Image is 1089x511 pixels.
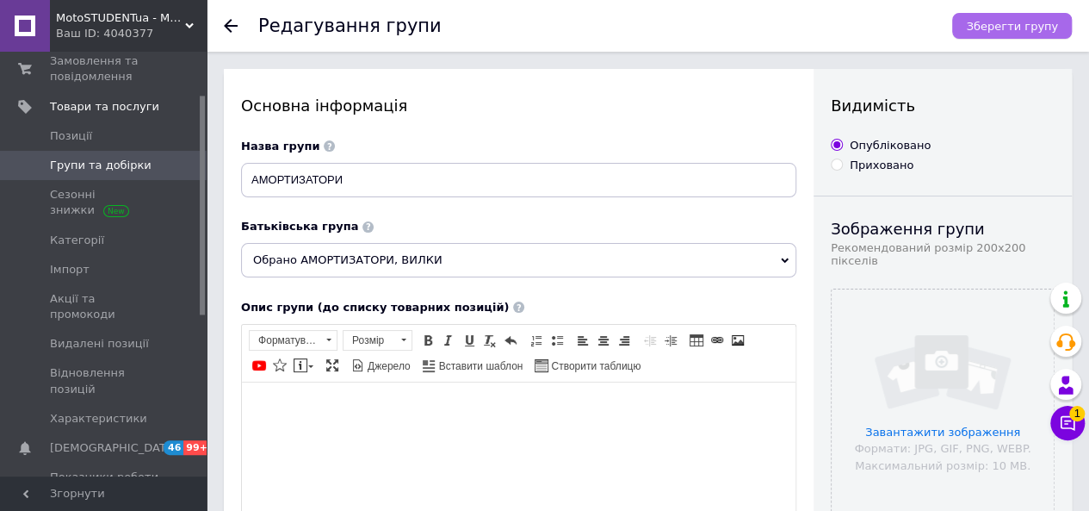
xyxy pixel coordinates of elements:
span: 99+ [183,440,212,455]
a: Максимізувати [323,356,342,375]
a: Таблиця [687,331,706,350]
a: Джерело [349,356,413,375]
span: [DEMOGRAPHIC_DATA] [50,440,177,456]
span: Назва групи [241,139,319,154]
a: По правому краю [615,331,634,350]
span: Імпорт [50,262,90,277]
a: Додати відео з YouTube [250,356,269,375]
span: MotoSTUDENTua - Мотозапчастини & Аксесуари [56,10,185,26]
a: Зменшити відступ [640,331,659,350]
div: Опубліковано [850,138,931,153]
a: Підкреслений (Ctrl+U) [460,331,479,350]
div: Рекомендований розмір 200х200 пікселів [831,241,1055,267]
h1: Редагування групи [258,16,442,36]
div: Повернутися назад [224,19,238,33]
span: 1 [1069,406,1085,421]
span: Товари та послуги [50,99,159,115]
span: Замовлення та повідомлення [50,53,159,84]
span: Розмір [343,331,395,350]
span: Категорії [50,233,104,248]
div: Ваш ID: 4040377 [56,26,207,41]
span: Видалені позиції [50,336,149,352]
div: Видимість [831,95,1055,116]
a: Курсив (Ctrl+I) [439,331,458,350]
a: Форматування [249,330,337,351]
a: Вставити/видалити нумерований список [527,331,546,350]
a: Вставити/видалити маркований список [548,331,566,350]
span: Опис групи (до списку товарних позицій) [241,300,509,315]
span: Батьківська група [241,219,358,234]
span: Джерело [365,359,411,374]
span: Вставити шаблон [436,359,523,374]
span: Форматування [250,331,320,350]
a: Вставити/Редагувати посилання (Ctrl+L) [708,331,727,350]
a: Створити таблицю [532,356,643,375]
div: Основна інформація [241,95,796,116]
a: Повернути (Ctrl+Z) [501,331,520,350]
p: Зображення групи [831,218,1055,240]
span: Акції та промокоди [50,291,159,322]
a: Зображення [728,331,747,350]
a: Розмір [343,330,412,351]
span: Створити таблицю [548,359,640,374]
span: Групи та добірки [50,158,152,173]
a: Збільшити відступ [661,331,680,350]
span: Характеристики [50,411,147,427]
div: Приховано [850,158,913,173]
span: Позиції [50,128,92,144]
a: Вставити шаблон [420,356,526,375]
span: Відновлення позицій [50,365,159,396]
span: Сезонні знижки [50,187,159,218]
span: Зберегти групу [966,20,1058,33]
a: Вставити повідомлення [291,356,316,375]
a: По центру [594,331,613,350]
span: 46 [164,440,183,455]
a: Жирний (Ctrl+B) [418,331,437,350]
a: Вставити іконку [270,356,289,375]
span: Обрано АМОРТИЗАТОРИ, ВИЛКИ [241,243,796,277]
button: Чат з покупцем1 [1050,406,1085,440]
button: Зберегти групу [952,13,1072,39]
span: Показники роботи компанії [50,470,159,501]
a: Видалити форматування [480,331,499,350]
a: По лівому краю [573,331,592,350]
